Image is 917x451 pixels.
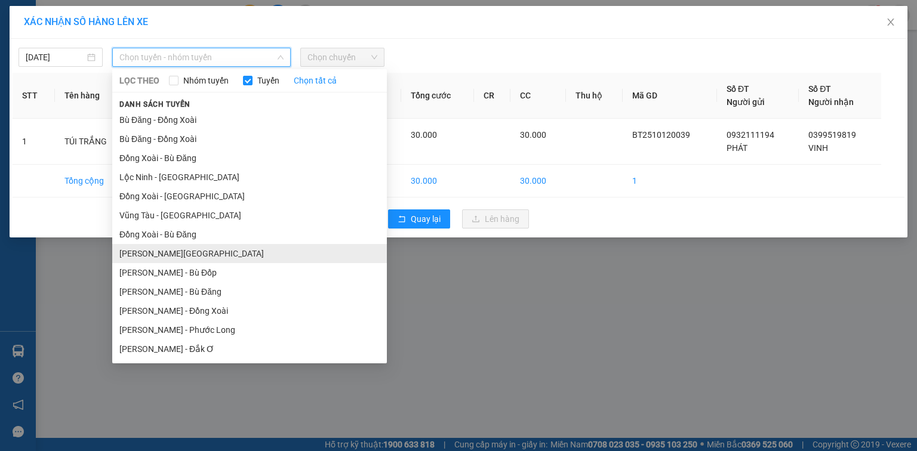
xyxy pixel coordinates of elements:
[727,143,747,153] span: PHÁT
[10,11,29,24] span: Gửi:
[55,73,130,119] th: Tên hàng
[91,77,176,94] div: 30.000
[10,39,85,53] div: PHÁT
[112,149,387,168] li: Đồng Xoài - Bù Đăng
[93,39,174,53] div: VINH
[623,165,717,197] td: 1
[388,209,450,228] button: rollbackQuay lại
[253,74,284,87] span: Tuyến
[462,209,529,228] button: uploadLên hàng
[112,110,387,129] li: Bù Đăng - Đồng Xoài
[112,320,387,339] li: [PERSON_NAME] - Phước Long
[55,119,130,165] td: TÚI TRẮNG
[91,80,108,92] span: CC :
[727,84,749,94] span: Số ĐT
[112,168,387,187] li: Lộc Ninh - [GEOGRAPHIC_DATA]
[112,282,387,301] li: [PERSON_NAME] - Bù Đăng
[55,165,130,197] td: Tổng cộng
[808,143,828,153] span: VINH
[112,244,387,263] li: [PERSON_NAME][GEOGRAPHIC_DATA]
[294,74,337,87] a: Chọn tất cả
[93,11,122,24] span: Nhận:
[411,212,441,225] span: Quay lại
[401,73,473,119] th: Tổng cước
[307,48,377,66] span: Chọn chuyến
[112,263,387,282] li: [PERSON_NAME] - Bù Đốp
[13,73,55,119] th: STT
[411,130,437,140] span: 30.000
[808,97,854,107] span: Người nhận
[401,165,473,197] td: 30.000
[24,16,148,27] span: XÁC NHẬN SỐ HÀNG LÊN XE
[13,119,55,165] td: 1
[808,130,856,140] span: 0399519819
[474,73,510,119] th: CR
[520,130,546,140] span: 30.000
[623,73,717,119] th: Mã GD
[119,48,284,66] span: Chọn tuyến - nhóm tuyến
[510,165,566,197] td: 30.000
[727,130,774,140] span: 0932111194
[112,339,387,359] li: [PERSON_NAME] - Đắk Ơ
[510,73,566,119] th: CC
[119,74,159,87] span: LỌC THEO
[10,10,85,39] div: VP Bình Triệu
[632,130,690,140] span: BT2510120039
[277,54,284,61] span: down
[886,17,896,27] span: close
[179,74,233,87] span: Nhóm tuyến
[112,206,387,225] li: Vũng Tàu - [GEOGRAPHIC_DATA]
[112,301,387,320] li: [PERSON_NAME] - Đồng Xoài
[93,10,174,39] div: VP Chơn Thành
[727,97,765,107] span: Người gửi
[112,129,387,149] li: Bù Đăng - Đồng Xoài
[112,225,387,244] li: Đồng Xoài - Bù Đăng
[808,84,831,94] span: Số ĐT
[112,187,387,206] li: Đồng Xoài - [GEOGRAPHIC_DATA]
[566,73,622,119] th: Thu hộ
[874,6,907,39] button: Close
[26,51,85,64] input: 12/10/2025
[112,99,198,110] span: Danh sách tuyến
[398,215,406,224] span: rollback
